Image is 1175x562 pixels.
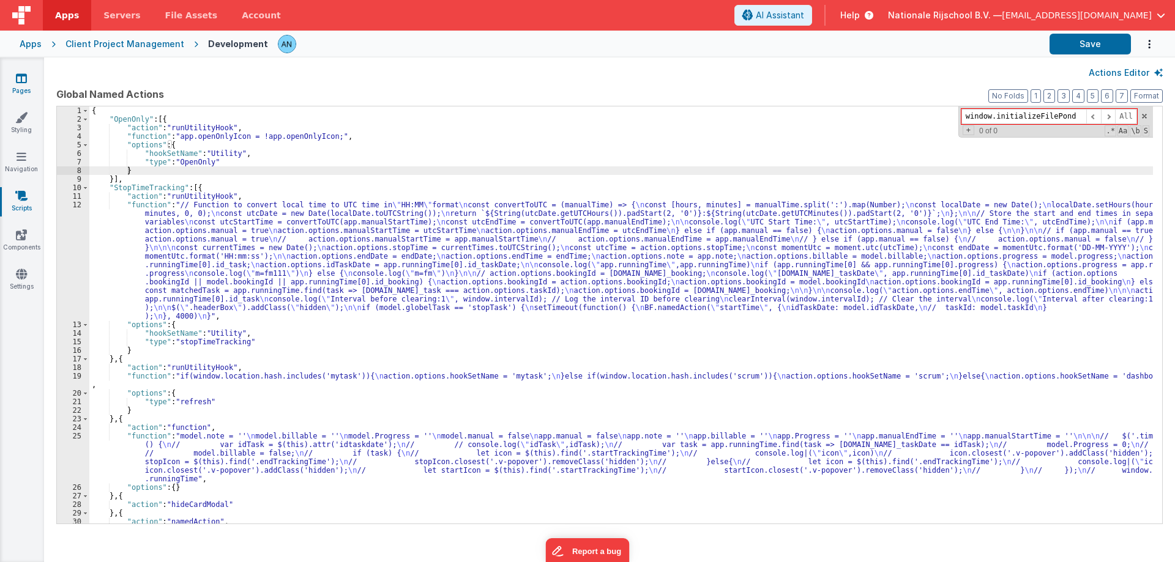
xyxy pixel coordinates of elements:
div: 10 [57,183,89,192]
div: 19 [57,372,89,389]
div: 12 [57,201,89,320]
button: 6 [1101,89,1113,103]
div: 15 [57,338,89,346]
span: Whole Word Search [1130,125,1141,136]
span: File Assets [165,9,218,21]
span: Servers [103,9,140,21]
div: Apps [20,38,42,50]
div: 11 [57,192,89,201]
div: 23 [57,415,89,423]
button: Save [1050,34,1131,54]
div: 4 [57,132,89,141]
div: Development [208,38,268,50]
div: 2 [57,115,89,124]
button: Format [1130,89,1163,103]
div: 25 [57,432,89,483]
button: Nationale Rijschool B.V. — [EMAIL_ADDRESS][DOMAIN_NAME] [888,9,1165,21]
div: 8 [57,166,89,175]
button: 2 [1043,89,1055,103]
button: Actions Editor [1089,67,1163,79]
span: Global Named Actions [56,87,164,102]
span: Nationale Rijschool B.V. — [888,9,1002,21]
div: 30 [57,517,89,526]
div: 20 [57,389,89,397]
div: 18 [57,363,89,372]
div: 14 [57,329,89,338]
span: [EMAIL_ADDRESS][DOMAIN_NAME] [1002,9,1152,21]
div: 3 [57,124,89,132]
button: No Folds [988,89,1028,103]
div: 6 [57,149,89,158]
span: Alt-Enter [1115,109,1137,124]
span: Search In Selection [1143,125,1149,136]
span: CaseSensitive Search [1117,125,1128,136]
div: 7 [57,158,89,166]
div: 16 [57,346,89,355]
button: AI Assistant [734,5,812,26]
div: 17 [57,355,89,363]
div: 29 [57,509,89,517]
span: Help [840,9,860,21]
button: Options [1131,32,1155,57]
button: 5 [1087,89,1099,103]
button: 3 [1057,89,1070,103]
span: Toggel Replace mode [963,125,974,135]
div: 27 [57,492,89,500]
div: 5 [57,141,89,149]
input: Search for [961,109,1086,124]
div: Client Project Management [65,38,184,50]
img: f1d78738b441ccf0e1fcb79415a71bae [278,35,296,53]
span: 0 of 0 [974,127,1002,135]
div: 13 [57,320,89,329]
div: 22 [57,406,89,415]
span: RegExp Search [1105,125,1116,136]
button: 7 [1116,89,1128,103]
div: 28 [57,500,89,509]
div: 24 [57,423,89,432]
span: AI Assistant [756,9,804,21]
button: 1 [1031,89,1041,103]
div: 1 [57,106,89,115]
div: 9 [57,175,89,183]
button: 4 [1072,89,1084,103]
div: 21 [57,397,89,406]
div: 26 [57,483,89,492]
span: Apps [55,9,79,21]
